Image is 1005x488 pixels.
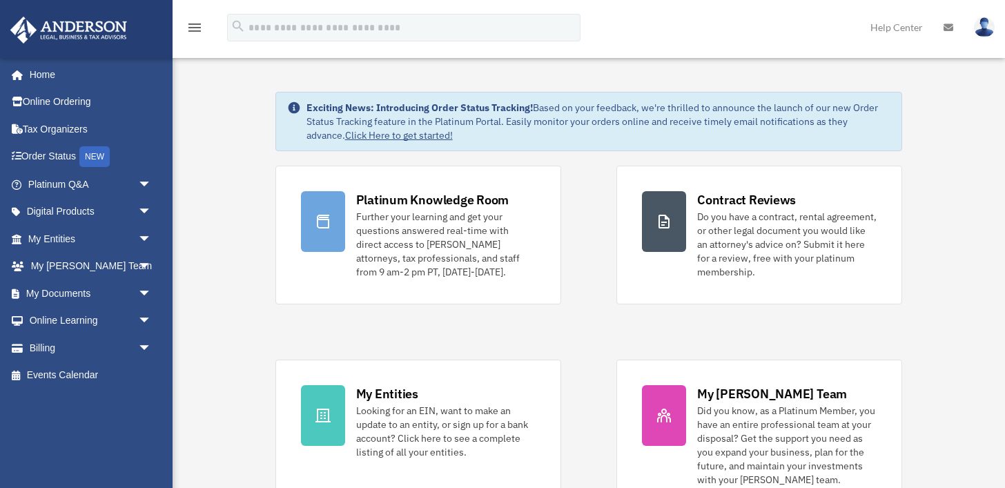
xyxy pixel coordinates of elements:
[356,385,418,402] div: My Entities
[356,210,536,279] div: Further your learning and get your questions answered real-time with direct access to [PERSON_NAM...
[356,404,536,459] div: Looking for an EIN, want to make an update to an entity, or sign up for a bank account? Click her...
[138,334,166,362] span: arrow_drop_down
[138,170,166,199] span: arrow_drop_down
[10,115,173,143] a: Tax Organizers
[10,307,173,335] a: Online Learningarrow_drop_down
[697,385,847,402] div: My [PERSON_NAME] Team
[10,143,173,171] a: Order StatusNEW
[10,170,173,198] a: Platinum Q&Aarrow_drop_down
[10,88,173,116] a: Online Ordering
[10,334,173,362] a: Billingarrow_drop_down
[306,101,533,114] strong: Exciting News: Introducing Order Status Tracking!
[6,17,131,43] img: Anderson Advisors Platinum Portal
[10,225,173,253] a: My Entitiesarrow_drop_down
[138,280,166,308] span: arrow_drop_down
[138,307,166,335] span: arrow_drop_down
[186,19,203,36] i: menu
[10,362,173,389] a: Events Calendar
[616,166,902,304] a: Contract Reviews Do you have a contract, rental agreement, or other legal document you would like...
[974,17,995,37] img: User Pic
[10,61,166,88] a: Home
[138,198,166,226] span: arrow_drop_down
[697,191,796,208] div: Contract Reviews
[138,253,166,281] span: arrow_drop_down
[275,166,561,304] a: Platinum Knowledge Room Further your learning and get your questions answered real-time with dire...
[186,24,203,36] a: menu
[697,404,877,487] div: Did you know, as a Platinum Member, you have an entire professional team at your disposal? Get th...
[138,225,166,253] span: arrow_drop_down
[356,191,509,208] div: Platinum Knowledge Room
[10,253,173,280] a: My [PERSON_NAME] Teamarrow_drop_down
[231,19,246,34] i: search
[697,210,877,279] div: Do you have a contract, rental agreement, or other legal document you would like an attorney's ad...
[79,146,110,167] div: NEW
[306,101,891,142] div: Based on your feedback, we're thrilled to announce the launch of our new Order Status Tracking fe...
[345,129,453,141] a: Click Here to get started!
[10,198,173,226] a: Digital Productsarrow_drop_down
[10,280,173,307] a: My Documentsarrow_drop_down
